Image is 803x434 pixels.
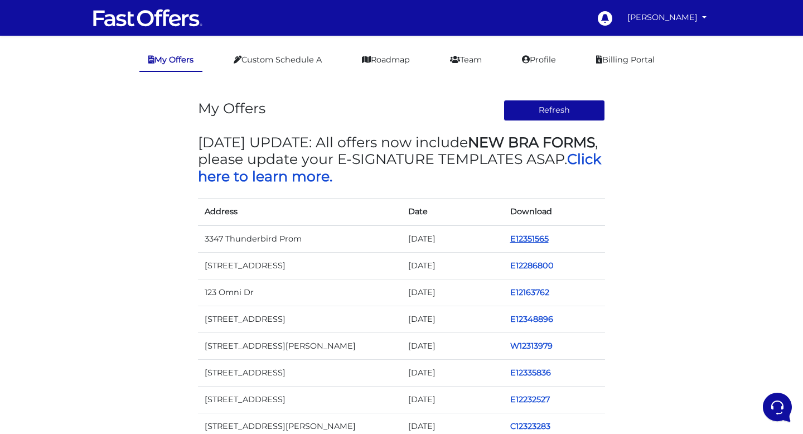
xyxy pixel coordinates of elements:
[25,182,182,194] input: Search for an Article...
[225,49,331,71] a: Custom Schedule A
[510,314,553,324] a: E12348896
[18,81,40,104] img: dark
[139,158,205,167] a: Open Help Center
[198,360,401,387] td: [STREET_ADDRESS]
[198,151,601,184] a: Click here to learn more.
[441,49,491,71] a: Team
[198,100,265,117] h3: My Offers
[47,80,177,91] span: Aura
[401,252,504,279] td: [DATE]
[401,360,504,387] td: [DATE]
[78,331,146,357] button: Messages
[198,198,401,225] th: Address
[18,114,205,136] button: Start a Conversation
[510,261,554,271] a: E12286800
[513,49,565,71] a: Profile
[18,62,90,71] span: Your Conversations
[198,306,401,332] td: [STREET_ADDRESS]
[401,198,504,225] th: Date
[18,158,76,167] span: Find an Answer
[13,76,210,109] a: AuraYou:hello?[DATE]
[353,49,419,71] a: Roadmap
[468,134,595,151] strong: NEW BRA FORMS
[401,306,504,332] td: [DATE]
[401,225,504,253] td: [DATE]
[183,80,205,90] p: [DATE]
[587,49,664,71] a: Billing Portal
[33,347,52,357] p: Home
[504,100,606,121] button: Refresh
[401,332,504,359] td: [DATE]
[9,331,78,357] button: Home
[510,287,549,297] a: E12163762
[146,331,214,357] button: Help
[401,279,504,306] td: [DATE]
[510,341,553,351] a: W12313979
[96,347,128,357] p: Messages
[180,62,205,71] a: See all
[401,387,504,413] td: [DATE]
[198,134,605,185] h3: [DATE] UPDATE: All offers now include , please update your E-SIGNATURE TEMPLATES ASAP.
[198,252,401,279] td: [STREET_ADDRESS]
[504,198,606,225] th: Download
[198,332,401,359] td: [STREET_ADDRESS][PERSON_NAME]
[510,368,551,378] a: E12335836
[198,387,401,413] td: [STREET_ADDRESS]
[9,9,187,45] h2: Hello [PERSON_NAME] 👋
[139,49,202,72] a: My Offers
[80,120,156,129] span: Start a Conversation
[510,394,550,404] a: E12232527
[623,7,711,28] a: [PERSON_NAME]
[198,279,401,306] td: 123 Omni Dr
[173,347,187,357] p: Help
[761,390,794,424] iframe: Customerly Messenger Launcher
[47,94,177,105] p: You: hello?
[198,225,401,253] td: 3347 Thunderbird Prom
[510,234,549,244] a: E12351565
[510,421,550,431] a: C12323283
